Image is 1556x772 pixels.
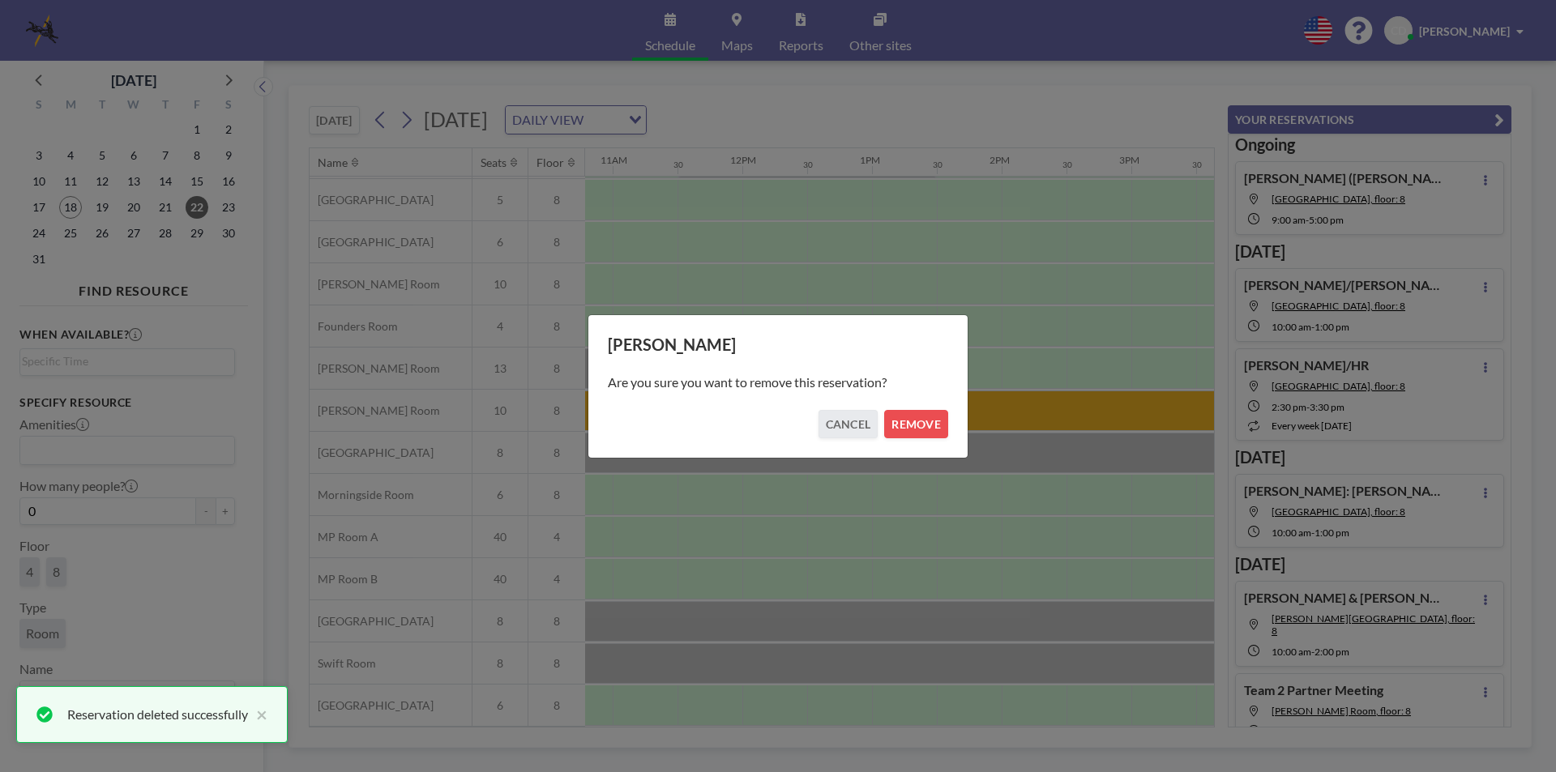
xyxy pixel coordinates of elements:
[248,705,267,724] button: close
[819,410,878,438] button: CANCEL
[67,705,248,724] div: Reservation deleted successfully
[608,374,948,390] p: Are you sure you want to remove this reservation?
[884,410,948,438] button: REMOVE
[608,335,948,355] h3: [PERSON_NAME]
